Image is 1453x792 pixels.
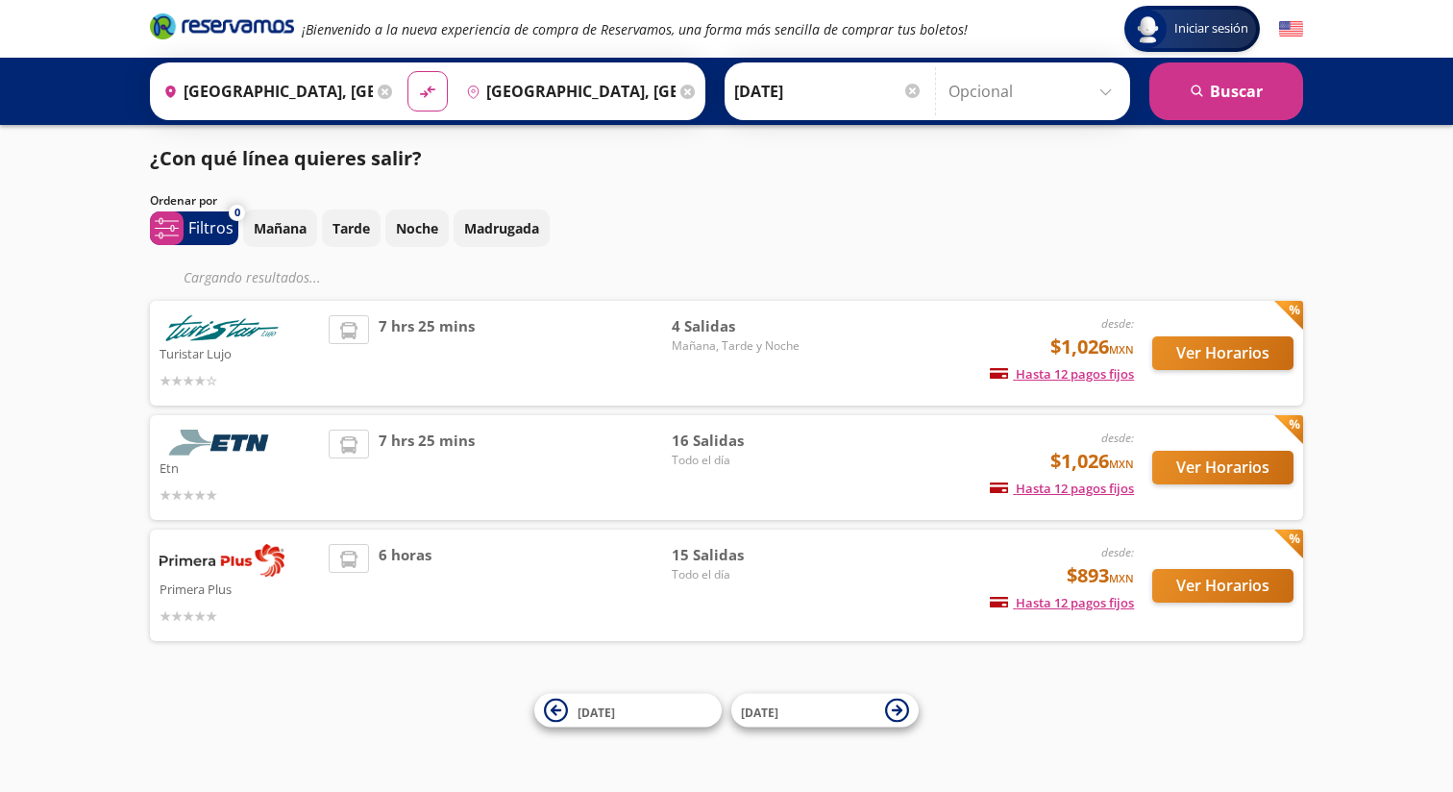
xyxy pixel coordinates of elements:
a: Brand Logo [150,12,294,46]
em: desde: [1101,544,1134,560]
button: Buscar [1149,62,1303,120]
button: Ver Horarios [1152,451,1293,484]
span: 7 hrs 25 mins [379,430,475,506]
button: [DATE] [731,694,919,728]
button: Tarde [322,210,381,247]
span: 7 hrs 25 mins [379,315,475,391]
p: Etn [160,456,319,479]
span: $1,026 [1050,447,1134,476]
p: Mañana [254,218,307,238]
span: 15 Salidas [672,544,806,566]
span: 4 Salidas [672,315,806,337]
p: Ordenar por [150,192,217,210]
button: 0Filtros [150,211,238,245]
em: ¡Bienvenido a la nueva experiencia de compra de Reservamos, una forma más sencilla de comprar tus... [302,20,968,38]
small: MXN [1109,457,1134,471]
input: Buscar Origen [156,67,373,115]
em: desde: [1101,315,1134,332]
span: 16 Salidas [672,430,806,452]
span: Hasta 12 pagos fijos [990,480,1134,497]
span: Hasta 12 pagos fijos [990,594,1134,611]
small: MXN [1109,342,1134,357]
img: Turistar Lujo [160,315,284,341]
span: $1,026 [1050,333,1134,361]
input: Buscar Destino [458,67,676,115]
button: [DATE] [534,694,722,728]
span: Hasta 12 pagos fijos [990,365,1134,383]
span: Todo el día [672,566,806,583]
p: Filtros [188,216,234,239]
span: Todo el día [672,452,806,469]
em: desde: [1101,430,1134,446]
p: Tarde [332,218,370,238]
p: Noche [396,218,438,238]
span: $893 [1067,561,1134,590]
span: 6 horas [379,544,431,627]
button: Ver Horarios [1152,569,1293,603]
span: 0 [234,205,240,221]
button: English [1279,17,1303,41]
img: Etn [160,430,284,456]
span: [DATE] [741,704,778,720]
small: MXN [1109,571,1134,585]
input: Elegir Fecha [734,67,923,115]
img: Primera Plus [160,544,284,577]
p: Madrugada [464,218,539,238]
button: Ver Horarios [1152,336,1293,370]
button: Madrugada [454,210,550,247]
span: Mañana, Tarde y Noche [672,337,806,355]
i: Brand Logo [150,12,294,40]
p: Primera Plus [160,577,319,600]
input: Opcional [948,67,1121,115]
span: [DATE] [578,704,615,720]
p: ¿Con qué línea quieres salir? [150,144,422,173]
button: Mañana [243,210,317,247]
button: Noche [385,210,449,247]
span: Iniciar sesión [1167,19,1256,38]
p: Turistar Lujo [160,341,319,364]
em: Cargando resultados ... [184,268,321,286]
